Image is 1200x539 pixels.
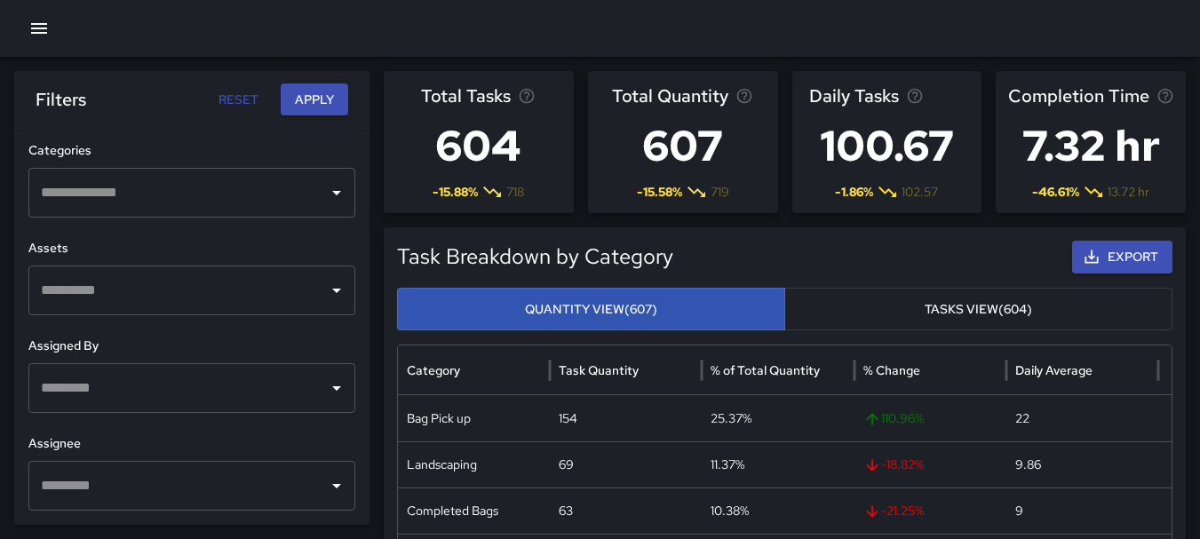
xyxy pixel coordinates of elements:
[612,110,753,181] h3: 607
[281,83,348,116] button: Apply
[711,183,729,201] span: 719
[835,183,873,201] span: -1.86 %
[809,110,965,181] h3: 100.67
[1015,362,1093,378] div: Daily Average
[863,396,997,441] span: 110.96 %
[906,87,924,105] svg: Average number of tasks per day in the selected period, compared to the previous period.
[809,82,899,110] span: Daily Tasks
[506,183,524,201] span: 718
[612,82,728,110] span: Total Quantity
[550,441,702,487] div: 69
[550,487,702,534] div: 63
[1008,82,1149,110] span: Completion Time
[421,82,511,110] span: Total Tasks
[324,376,349,400] button: Open
[28,434,355,454] h6: Assignee
[702,441,854,487] div: 11.37%
[1008,110,1174,181] h3: 7.32 hr
[210,83,266,116] button: Reset
[28,337,355,356] h6: Assigned By
[702,487,854,534] div: 10.38%
[550,395,702,441] div: 154
[518,87,536,105] svg: Total number of tasks in the selected period, compared to the previous period.
[1108,183,1149,201] span: 13.72 hr
[902,183,938,201] span: 102.57
[324,180,349,205] button: Open
[324,278,349,303] button: Open
[397,242,977,271] h5: Task Breakdown by Category
[1072,241,1172,273] button: Export
[407,362,460,378] div: Category
[637,183,682,201] span: -15.58 %
[863,362,920,378] div: % Change
[398,441,550,487] div: Landscaping
[1006,487,1158,534] div: 9
[784,288,1172,331] button: Tasks View(604)
[711,362,820,378] div: % of Total Quantity
[863,442,997,487] span: -18.82 %
[433,183,478,201] span: -15.88 %
[398,487,550,534] div: Completed Bags
[1006,441,1158,487] div: 9.86
[421,110,536,181] h3: 604
[36,85,86,114] h6: Filters
[28,141,355,161] h6: Categories
[28,239,355,258] h6: Assets
[324,473,349,498] button: Open
[702,395,854,441] div: 25.37%
[559,362,639,378] div: Task Quantity
[1032,183,1079,201] span: -46.61 %
[863,488,997,534] span: -21.25 %
[397,288,785,331] button: Quantity View(607)
[1006,395,1158,441] div: 22
[1156,87,1174,105] svg: Average time taken to complete tasks in the selected period, compared to the previous period.
[735,87,753,105] svg: Total task quantity in the selected period, compared to the previous period.
[398,395,550,441] div: Bag Pick up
